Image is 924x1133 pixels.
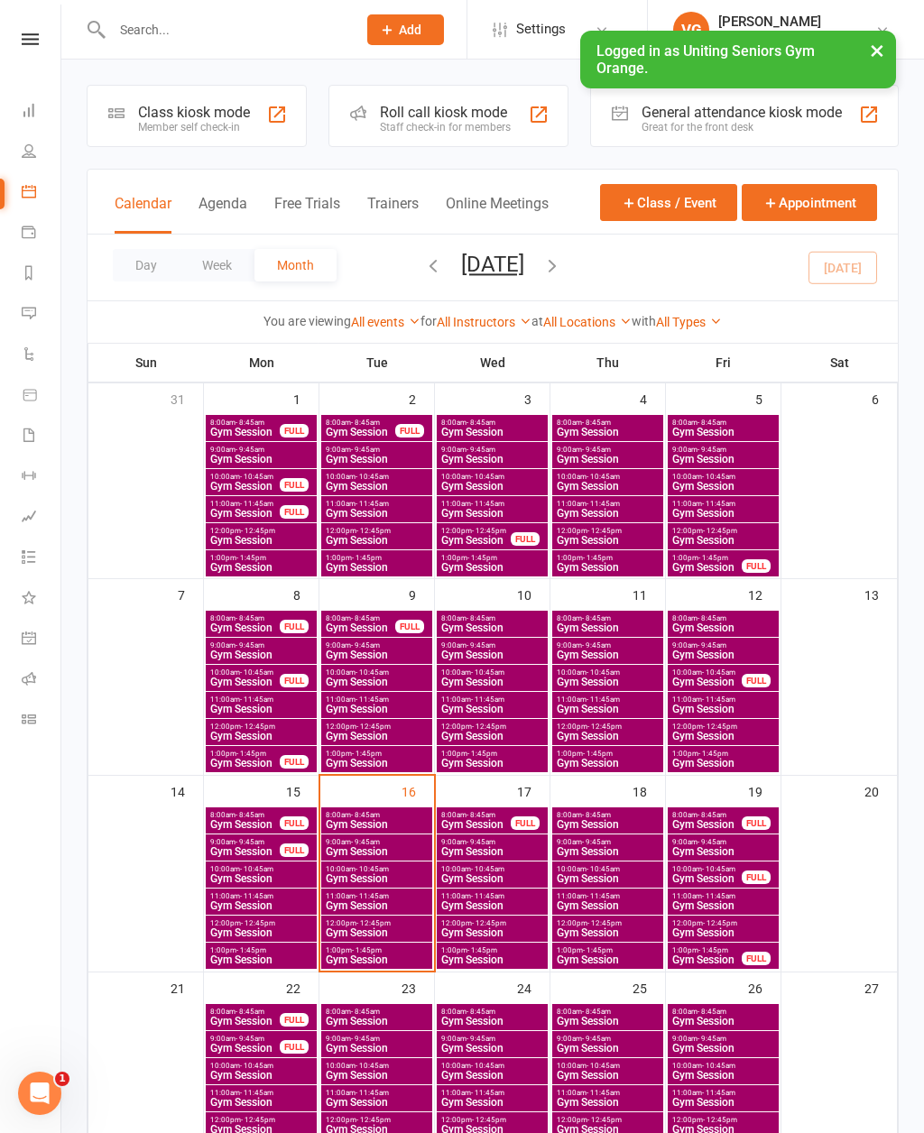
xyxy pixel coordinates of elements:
span: 8:00am [325,811,429,819]
span: Gym Session [209,481,281,492]
div: FULL [511,816,540,830]
a: General attendance kiosk mode [22,620,62,660]
span: 1:00pm [440,554,544,562]
div: 12 [748,579,781,609]
span: Gym Session [440,481,544,492]
span: Gym Session [671,562,743,573]
div: 3 [524,383,550,413]
span: - 8:45am [467,419,495,427]
span: Gym Session [209,649,313,660]
span: Gym Session [209,562,313,573]
span: Gym Session [209,677,281,687]
div: 13 [864,579,897,609]
span: Gym Session [556,481,660,492]
span: - 8:45am [698,811,726,819]
div: VG [673,12,709,48]
span: 10:00am [556,473,660,481]
span: 11:00am [209,500,281,508]
span: - 1:45pm [583,554,613,562]
input: Search... [106,17,344,42]
span: Gym Session [440,622,544,633]
span: 11:00am [556,695,660,704]
span: Gym Session [440,846,544,857]
div: FULL [395,620,424,633]
span: Gym Session [671,649,775,660]
strong: at [531,314,543,328]
span: - 10:45am [240,473,273,481]
div: FULL [280,816,309,830]
span: 10:00am [556,668,660,677]
span: Gym Session [671,622,775,633]
span: - 9:45am [236,446,264,454]
div: 15 [286,776,319,806]
a: Dashboard [22,92,62,133]
span: Gym Session [556,427,660,438]
span: Gym Session [556,622,660,633]
div: Great for the front desk [642,121,842,134]
iframe: Intercom live chat [18,1072,61,1115]
span: Gym Session [671,427,775,438]
div: Uniting Seniors Gym Orange [718,30,875,46]
span: Gym Session [671,481,775,492]
span: Gym Session [671,508,775,519]
a: All Types [656,315,722,329]
span: - 8:45am [467,811,495,819]
span: - 9:45am [236,641,264,649]
button: Calendar [115,195,171,234]
span: - 8:45am [236,419,264,427]
button: Online Meetings [446,195,549,234]
span: Gym Session [556,846,660,857]
span: - 8:45am [698,614,726,622]
a: Reports [22,254,62,295]
span: 1:00pm [556,750,660,758]
a: What's New [22,579,62,620]
span: Gym Session [325,622,396,633]
span: 9:00am [556,641,660,649]
th: Sat [781,344,898,382]
div: Roll call kiosk mode [380,104,511,121]
span: - 1:45pm [583,750,613,758]
span: - 10:45am [471,668,504,677]
span: 10:00am [671,668,743,677]
span: 1:00pm [556,554,660,562]
span: Gym Session [440,562,544,573]
span: 10:00am [325,668,429,677]
div: FULL [280,505,309,519]
span: 12:00pm [325,723,429,731]
strong: with [632,314,656,328]
span: 12:00pm [440,527,512,535]
span: Logged in as Uniting Seniors Gym Orange. [596,42,815,77]
span: - 9:45am [698,641,726,649]
span: 9:00am [209,838,281,846]
span: Gym Session [325,731,429,742]
div: 11 [633,579,665,609]
span: 9:00am [556,446,660,454]
a: Product Sales [22,376,62,417]
span: 8:00am [556,419,660,427]
span: - 9:45am [351,838,380,846]
a: Assessments [22,498,62,539]
div: General attendance kiosk mode [642,104,842,121]
span: 8:00am [325,419,396,427]
div: FULL [511,532,540,546]
div: 16 [402,776,434,806]
span: - 1:45pm [698,554,728,562]
span: Gym Session [671,846,775,857]
button: Agenda [199,195,247,234]
span: Gym Session [440,731,544,742]
span: 12:00pm [325,527,429,535]
div: Staff check-in for members [380,121,511,134]
span: 9:00am [440,446,544,454]
span: 8:00am [440,614,544,622]
div: FULL [280,755,309,769]
span: Settings [516,9,566,50]
span: 9:00am [671,838,775,846]
span: Gym Session [440,649,544,660]
span: Gym Session [440,454,544,465]
a: People [22,133,62,173]
div: 19 [748,776,781,806]
button: Trainers [367,195,419,234]
span: Gym Session [325,846,429,857]
span: - 10:45am [702,668,735,677]
span: Gym Session [325,454,429,465]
